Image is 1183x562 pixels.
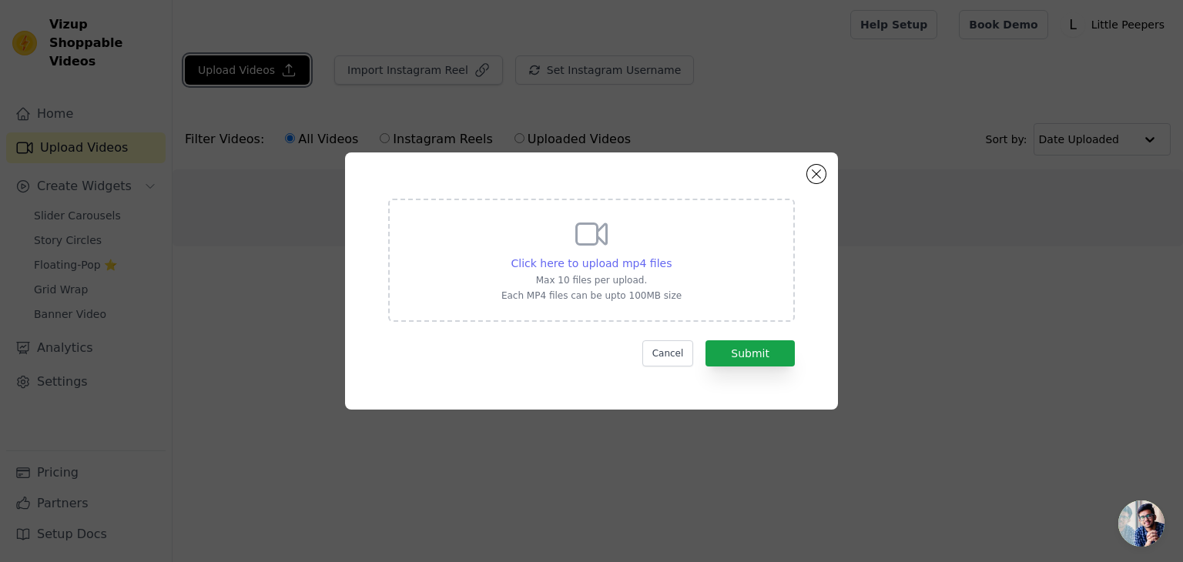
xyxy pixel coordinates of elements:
p: Each MP4 files can be upto 100MB size [501,289,682,302]
p: Max 10 files per upload. [501,274,682,286]
button: Submit [705,340,795,366]
button: Cancel [642,340,694,366]
button: Close modal [807,165,826,183]
a: Open chat [1118,500,1165,547]
span: Click here to upload mp4 files [511,257,672,269]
